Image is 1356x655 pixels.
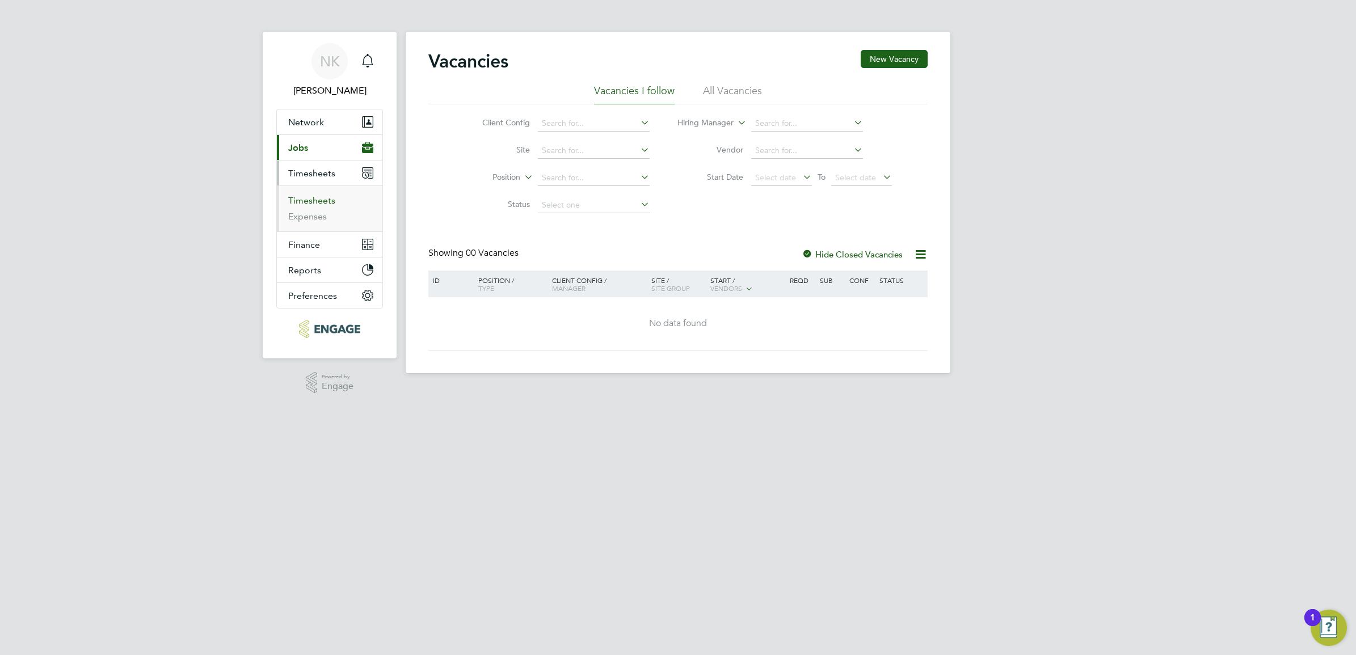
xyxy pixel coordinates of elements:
[277,257,382,282] button: Reports
[651,284,690,293] span: Site Group
[594,84,675,104] li: Vacancies I follow
[470,271,549,298] div: Position /
[708,271,787,299] div: Start /
[322,372,353,382] span: Powered by
[320,54,340,69] span: NK
[288,290,337,301] span: Preferences
[277,232,382,257] button: Finance
[703,84,762,104] li: All Vacancies
[538,170,650,186] input: Search for...
[877,271,926,290] div: Status
[861,50,928,68] button: New Vacancy
[835,172,876,183] span: Select date
[755,172,796,183] span: Select date
[277,109,382,134] button: Network
[1311,610,1347,646] button: Open Resource Center, 1 new notification
[306,372,354,394] a: Powered byEngage
[288,265,321,276] span: Reports
[276,320,383,338] a: Go to home page
[465,117,530,128] label: Client Config
[751,143,863,159] input: Search for...
[428,50,508,73] h2: Vacancies
[288,211,327,222] a: Expenses
[263,32,397,358] nav: Main navigation
[288,117,324,128] span: Network
[465,145,530,155] label: Site
[478,284,494,293] span: Type
[322,382,353,391] span: Engage
[288,168,335,179] span: Timesheets
[648,271,708,298] div: Site /
[538,143,650,159] input: Search for...
[552,284,586,293] span: Manager
[276,84,383,98] span: Nicola Kelly
[751,116,863,132] input: Search for...
[277,160,382,185] button: Timesheets
[430,318,926,329] div: No data found
[847,271,876,290] div: Conf
[288,142,308,153] span: Jobs
[277,185,382,231] div: Timesheets
[466,247,519,259] span: 00 Vacancies
[814,170,829,184] span: To
[455,172,520,183] label: Position
[276,43,383,98] a: NK[PERSON_NAME]
[430,271,470,290] div: ID
[787,271,816,290] div: Reqd
[817,271,847,290] div: Sub
[668,117,734,129] label: Hiring Manager
[428,247,521,259] div: Showing
[678,145,743,155] label: Vendor
[538,197,650,213] input: Select one
[277,283,382,308] button: Preferences
[710,284,742,293] span: Vendors
[288,239,320,250] span: Finance
[1310,618,1315,632] div: 1
[678,172,743,182] label: Start Date
[538,116,650,132] input: Search for...
[465,199,530,209] label: Status
[549,271,648,298] div: Client Config /
[277,135,382,160] button: Jobs
[299,320,360,338] img: konnectrecruit-logo-retina.png
[288,195,335,206] a: Timesheets
[802,249,903,260] label: Hide Closed Vacancies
